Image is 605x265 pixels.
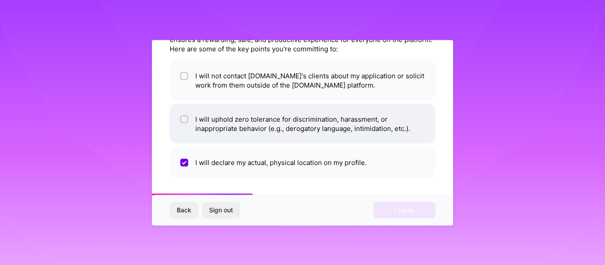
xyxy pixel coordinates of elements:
span: Sign out [209,206,233,215]
li: I will not contact [DOMAIN_NAME]'s clients about my application or solicit work from them outside... [170,60,435,100]
li: I will uphold zero tolerance for discrimination, harassment, or inappropriate behavior (e.g., der... [170,104,435,143]
button: Back [170,202,198,218]
button: Sign out [202,202,240,218]
span: Back [177,206,191,215]
li: I will declare my actual, physical location on my profile. [170,147,435,177]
